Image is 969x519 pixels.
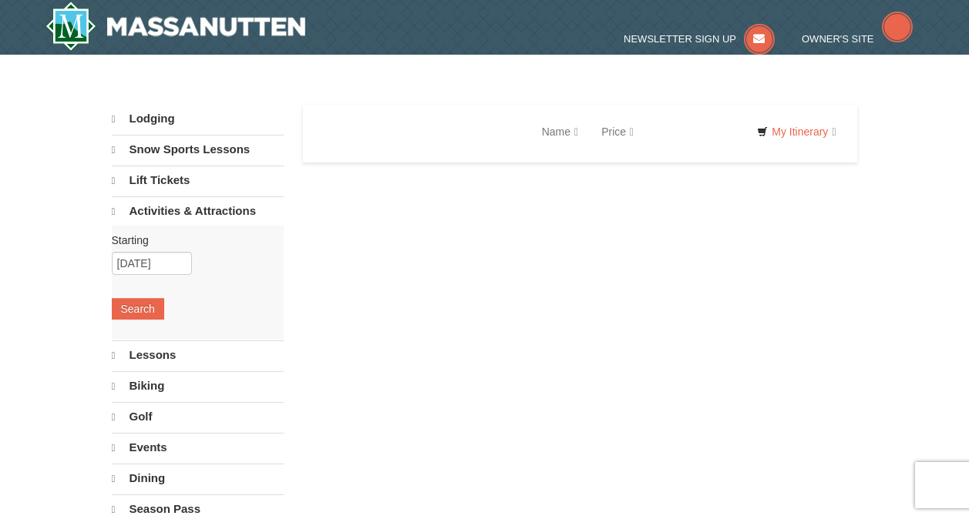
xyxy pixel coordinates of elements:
[112,298,164,320] button: Search
[590,116,645,147] a: Price
[112,135,284,164] a: Snow Sports Lessons
[112,166,284,195] a: Lift Tickets
[112,340,284,370] a: Lessons
[112,464,284,493] a: Dining
[112,433,284,462] a: Events
[747,120,846,143] a: My Itinerary
[802,33,874,45] span: Owner's Site
[112,371,284,400] a: Biking
[45,2,306,51] a: Massanutten Resort
[624,33,736,45] span: Newsletter Sign Up
[802,33,913,45] a: Owner's Site
[112,402,284,431] a: Golf
[112,105,284,133] a: Lodging
[112,233,272,248] label: Starting
[624,33,775,45] a: Newsletter Sign Up
[530,116,590,147] a: Name
[45,2,306,51] img: Massanutten Resort Logo
[112,196,284,226] a: Activities & Attractions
